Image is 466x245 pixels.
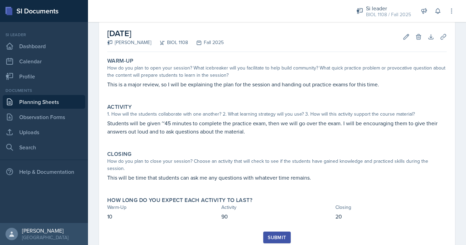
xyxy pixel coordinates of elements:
[366,11,411,18] div: BIOL 1108 / Fall 2025
[107,158,447,172] div: How do you plan to close your session? Choose an activity that will check to see if the students ...
[22,227,68,234] div: [PERSON_NAME]
[3,32,85,38] div: Si leader
[107,80,447,88] p: This is a major review, so I will be explaining the plan for the session and handing out practice...
[107,204,219,211] div: Warm-Up
[107,104,132,110] label: Activity
[107,57,134,64] label: Warm-Up
[107,110,447,118] div: 1. How will the students collaborate with one another? 2. What learning strategy will you use? 3....
[107,27,224,40] h2: [DATE]
[3,39,85,53] a: Dashboard
[3,70,85,83] a: Profile
[3,110,85,124] a: Observation Forms
[107,197,252,204] label: How long do you expect each activity to last?
[107,39,151,46] div: [PERSON_NAME]
[263,232,290,243] button: Submit
[107,212,219,221] p: 10
[188,39,224,46] div: Fall 2025
[107,173,447,182] p: This will be time that students can ask me any questions with whatever time remains.
[3,125,85,139] a: Uploads
[107,119,447,136] p: Students will be given ~45 minutes to complete the practice exam, then we will go over the exam. ...
[221,204,333,211] div: Activity
[3,87,85,94] div: Documents
[335,212,447,221] p: 20
[3,165,85,179] div: Help & Documentation
[3,54,85,68] a: Calendar
[3,95,85,109] a: Planning Sheets
[151,39,188,46] div: BIOL 1108
[335,204,447,211] div: Closing
[107,64,447,79] div: How do you plan to open your session? What icebreaker will you facilitate to help build community...
[268,235,286,240] div: Submit
[107,151,132,158] label: Closing
[221,212,333,221] p: 90
[366,4,411,12] div: Si leader
[3,140,85,154] a: Search
[22,234,68,241] div: [GEOGRAPHIC_DATA]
